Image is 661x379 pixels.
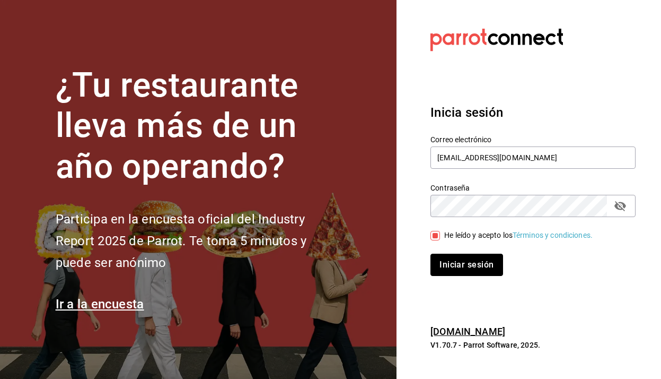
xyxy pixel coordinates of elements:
div: He leído y acepto los [444,230,593,241]
h3: Inicia sesión [430,103,636,122]
button: Iniciar sesión [430,254,503,276]
label: Correo electrónico [430,135,636,143]
input: Ingresa tu correo electrónico [430,147,636,169]
button: passwordField [611,197,629,215]
a: [DOMAIN_NAME] [430,326,505,337]
a: Ir a la encuesta [56,297,144,312]
h2: Participa en la encuesta oficial del Industry Report 2025 de Parrot. Te toma 5 minutos y puede se... [56,209,342,273]
label: Contraseña [430,184,636,191]
h1: ¿Tu restaurante lleva más de un año operando? [56,65,342,187]
a: Términos y condiciones. [513,231,593,239]
p: V1.70.7 - Parrot Software, 2025. [430,340,636,350]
